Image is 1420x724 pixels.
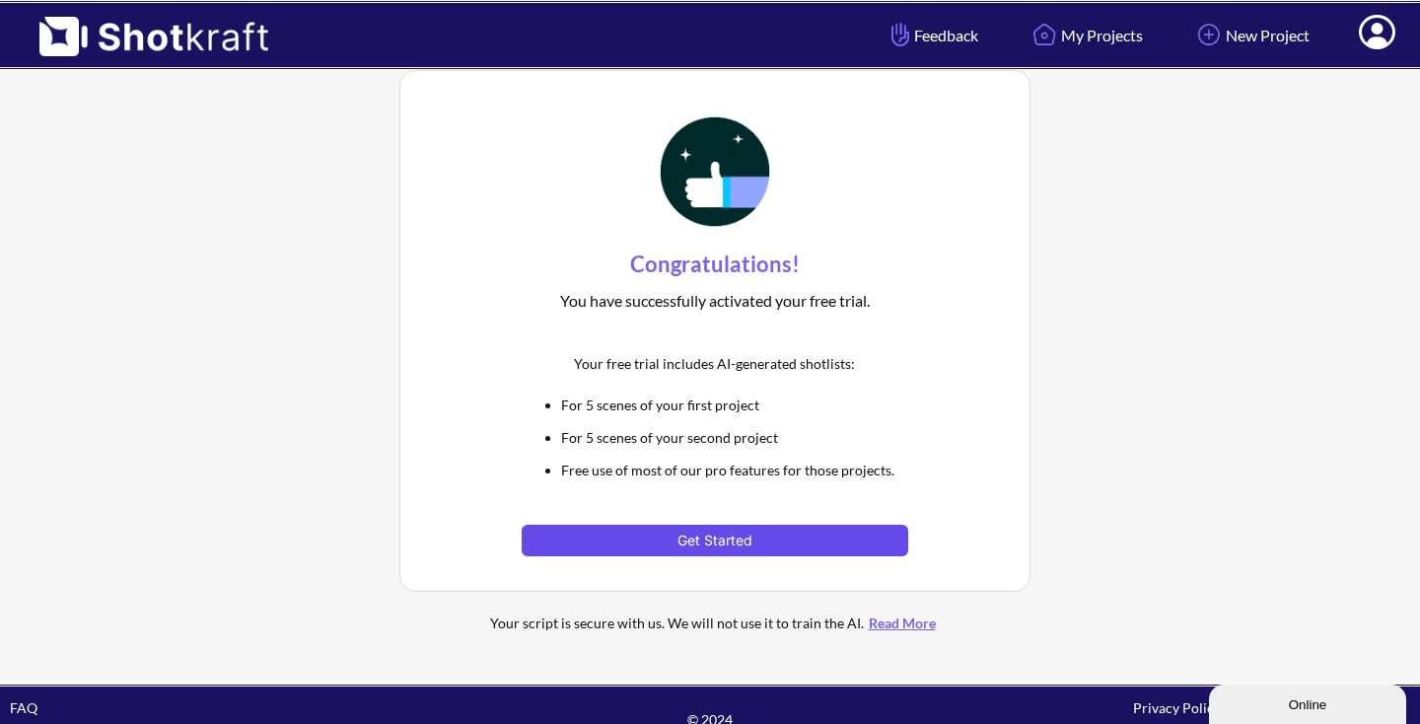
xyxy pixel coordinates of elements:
div: You have successfully activated your free trial. [522,284,907,318]
a: Read More [864,615,941,631]
iframe: chat widget [1209,681,1410,724]
img: Home Icon [1028,18,1061,51]
div: Privacy Policy [944,696,1410,719]
div: Your free trial includes AI-generated shotlists: [522,347,907,380]
a: FAQ [10,699,37,716]
a: New Project [1177,9,1324,61]
a: My Projects [1013,9,1158,61]
div: Your script is secure with us. We will not use it to train the AI. [449,612,981,634]
li: For 5 scenes of your second project [561,426,907,449]
span: Feedback [887,24,978,46]
li: Free use of most of our pro features for those projects. [561,459,907,481]
button: Get Started [522,525,907,556]
img: Hand Icon [887,18,914,51]
div: Congratulations! [522,245,907,284]
img: Thumbs Up Icon [654,110,776,233]
li: For 5 scenes of your first project [561,394,907,416]
img: Add Icon [1192,18,1226,51]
